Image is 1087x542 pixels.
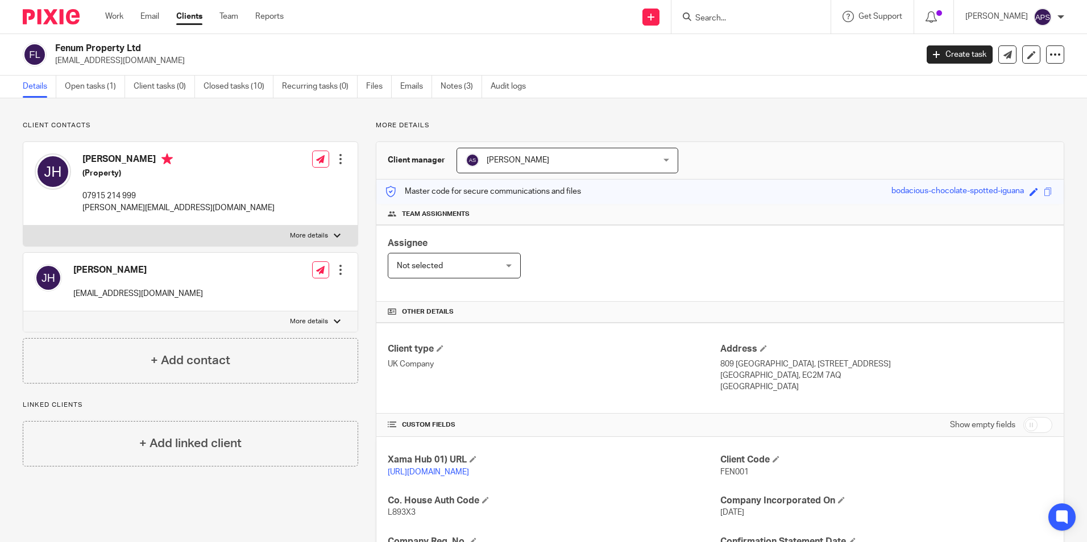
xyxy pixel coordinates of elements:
[35,153,71,190] img: svg%3E
[441,76,482,98] a: Notes (3)
[82,190,275,202] p: 07915 214 999
[290,231,328,240] p: More details
[388,155,445,166] h3: Client manager
[105,11,123,22] a: Work
[388,239,428,248] span: Assignee
[720,454,1052,466] h4: Client Code
[73,288,203,299] p: [EMAIL_ADDRESS][DOMAIN_NAME]
[720,495,1052,507] h4: Company Incorporated On
[388,468,469,476] a: [URL][DOMAIN_NAME]
[858,12,902,20] span: Get Support
[73,264,203,276] h4: [PERSON_NAME]
[255,11,284,22] a: Reports
[965,11,1028,22] p: [PERSON_NAME]
[140,11,159,22] a: Email
[23,121,358,130] p: Client contacts
[720,358,1052,370] p: 809 [GEOGRAPHIC_DATA], [STREET_ADDRESS]
[82,202,275,214] p: [PERSON_NAME][EMAIL_ADDRESS][DOMAIN_NAME]
[720,381,1052,393] p: [GEOGRAPHIC_DATA]
[82,168,275,179] h5: (Property)
[366,76,392,98] a: Files
[388,508,416,516] span: L893X3
[487,156,549,164] span: [PERSON_NAME]
[176,11,202,22] a: Clients
[397,262,443,270] span: Not selected
[385,186,581,197] p: Master code for secure communications and files
[720,343,1052,355] h4: Address
[388,343,720,355] h4: Client type
[23,9,80,24] img: Pixie
[402,307,454,316] span: Other details
[23,43,47,66] img: svg%3E
[23,401,358,410] p: Linked clients
[388,454,720,466] h4: Xama Hub 01) URL
[402,210,470,219] span: Team assignments
[65,76,125,98] a: Open tasks (1)
[491,76,534,98] a: Audit logs
[23,76,56,98] a: Details
[82,153,275,168] h4: [PERSON_NAME]
[139,435,242,452] h4: + Add linked client
[950,419,1015,431] label: Show empty fields
[161,153,173,165] i: Primary
[388,420,720,430] h4: CUSTOM FIELDS
[388,358,720,370] p: UK Company
[1034,8,1052,26] img: svg%3E
[151,352,230,369] h4: + Add contact
[927,45,993,64] a: Create task
[720,370,1052,381] p: [GEOGRAPHIC_DATA], EC2M 7AQ
[134,76,195,98] a: Client tasks (0)
[35,264,62,291] img: svg%3E
[720,468,749,476] span: FEN001
[891,185,1024,198] div: bodacious-chocolate-spotted-iguana
[55,55,910,66] p: [EMAIL_ADDRESS][DOMAIN_NAME]
[290,317,328,326] p: More details
[219,11,238,22] a: Team
[720,508,744,516] span: [DATE]
[376,121,1064,130] p: More details
[400,76,432,98] a: Emails
[282,76,358,98] a: Recurring tasks (0)
[204,76,273,98] a: Closed tasks (10)
[466,153,479,167] img: svg%3E
[694,14,796,24] input: Search
[388,495,720,507] h4: Co. House Auth Code
[55,43,739,55] h2: Fenum Property Ltd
